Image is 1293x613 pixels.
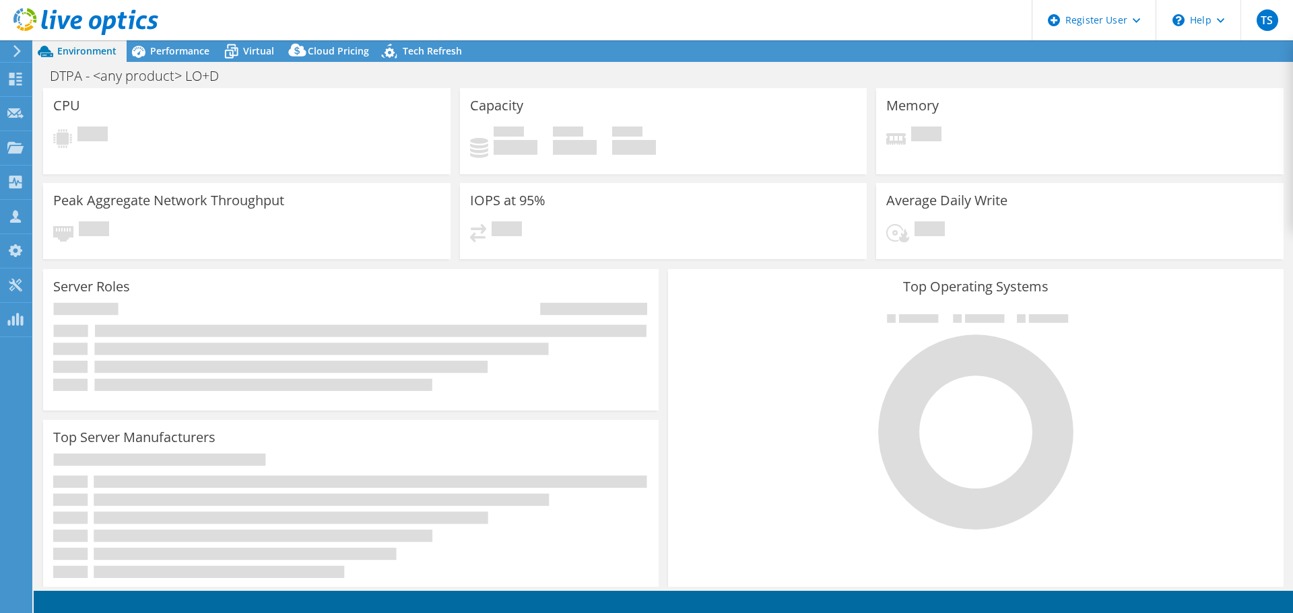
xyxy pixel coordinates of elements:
h3: CPU [53,98,80,113]
span: Free [553,127,583,140]
h1: DTPA - <any product> LO+D [44,69,240,83]
span: Total [612,127,642,140]
h4: 0 GiB [553,140,597,155]
h3: Peak Aggregate Network Throughput [53,193,284,208]
h4: 0 GiB [494,140,537,155]
span: Environment [57,44,117,57]
span: Pending [915,221,945,240]
h3: Top Operating Systems [678,279,1273,294]
span: Cloud Pricing [308,44,369,57]
span: Pending [77,127,108,145]
span: Tech Refresh [403,44,462,57]
span: Pending [79,221,109,240]
span: Performance [150,44,209,57]
h3: Memory [886,98,939,113]
span: Pending [911,127,941,145]
h3: Average Daily Write [886,193,1007,208]
span: Pending [492,221,522,240]
h3: Top Server Manufacturers [53,430,215,445]
svg: \n [1172,14,1185,26]
h3: Capacity [470,98,523,113]
h3: Server Roles [53,279,130,294]
span: TS [1257,9,1278,31]
span: Virtual [243,44,274,57]
h3: IOPS at 95% [470,193,545,208]
span: Used [494,127,524,140]
h4: 0 GiB [612,140,656,155]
